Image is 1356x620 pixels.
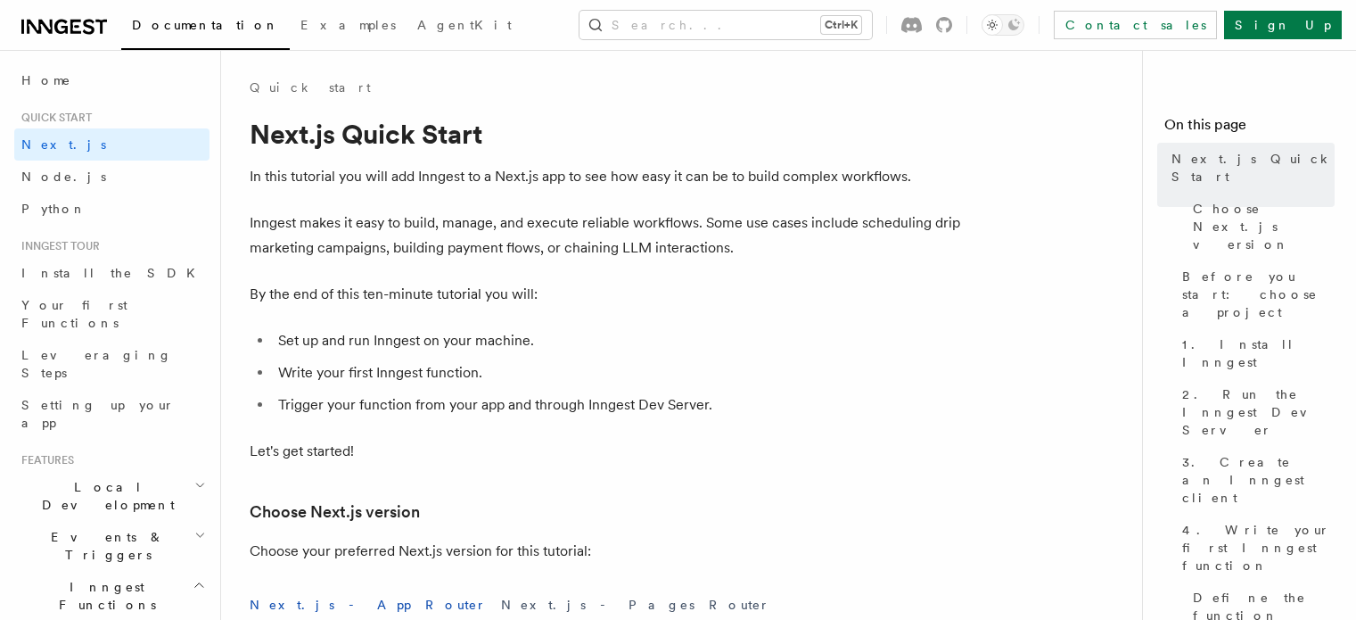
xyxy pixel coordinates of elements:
[290,5,407,48] a: Examples
[14,64,210,96] a: Home
[1164,143,1335,193] a: Next.js Quick Start
[1193,200,1335,253] span: Choose Next.js version
[250,539,963,564] p: Choose your preferred Next.js version for this tutorial:
[14,578,193,614] span: Inngest Functions
[1175,446,1335,514] a: 3. Create an Inngest client
[21,169,106,184] span: Node.js
[300,18,396,32] span: Examples
[250,500,420,525] a: Choose Next.js version
[14,453,74,467] span: Features
[1054,11,1217,39] a: Contact sales
[1175,328,1335,378] a: 1. Install Inngest
[1175,378,1335,446] a: 2. Run the Inngest Dev Server
[273,328,963,353] li: Set up and run Inngest on your machine.
[250,79,371,96] a: Quick start
[417,18,512,32] span: AgentKit
[250,118,963,150] h1: Next.js Quick Start
[1182,335,1335,371] span: 1. Install Inngest
[821,16,861,34] kbd: Ctrl+K
[14,239,100,253] span: Inngest tour
[21,348,172,380] span: Leveraging Steps
[579,11,872,39] button: Search...Ctrl+K
[21,202,86,216] span: Python
[21,398,175,430] span: Setting up your app
[1175,260,1335,328] a: Before you start: choose a project
[132,18,279,32] span: Documentation
[14,389,210,439] a: Setting up your app
[1171,150,1335,186] span: Next.js Quick Start
[14,521,210,571] button: Events & Triggers
[121,5,290,50] a: Documentation
[273,360,963,385] li: Write your first Inngest function.
[1182,268,1335,321] span: Before you start: choose a project
[1182,385,1335,439] span: 2. Run the Inngest Dev Server
[21,137,106,152] span: Next.js
[14,111,92,125] span: Quick start
[407,5,522,48] a: AgentKit
[1175,514,1335,582] a: 4. Write your first Inngest function
[14,478,194,514] span: Local Development
[14,289,210,339] a: Your first Functions
[1164,114,1335,143] h4: On this page
[1224,11,1342,39] a: Sign Up
[21,266,206,280] span: Install the SDK
[14,257,210,289] a: Install the SDK
[250,282,963,307] p: By the end of this ten-minute tutorial you will:
[1182,521,1335,575] span: 4. Write your first Inngest function
[14,193,210,225] a: Python
[14,471,210,521] button: Local Development
[21,71,71,89] span: Home
[21,298,127,330] span: Your first Functions
[982,14,1024,36] button: Toggle dark mode
[250,439,963,464] p: Let's get started!
[14,161,210,193] a: Node.js
[14,339,210,389] a: Leveraging Steps
[14,128,210,161] a: Next.js
[14,528,194,564] span: Events & Triggers
[273,393,963,417] li: Trigger your function from your app and through Inngest Dev Server.
[250,211,963,260] p: Inngest makes it easy to build, manage, and execute reliable workflows. Some use cases include sc...
[1182,453,1335,507] span: 3. Create an Inngest client
[1186,193,1335,260] a: Choose Next.js version
[250,164,963,189] p: In this tutorial you will add Inngest to a Next.js app to see how easy it can be to build complex...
